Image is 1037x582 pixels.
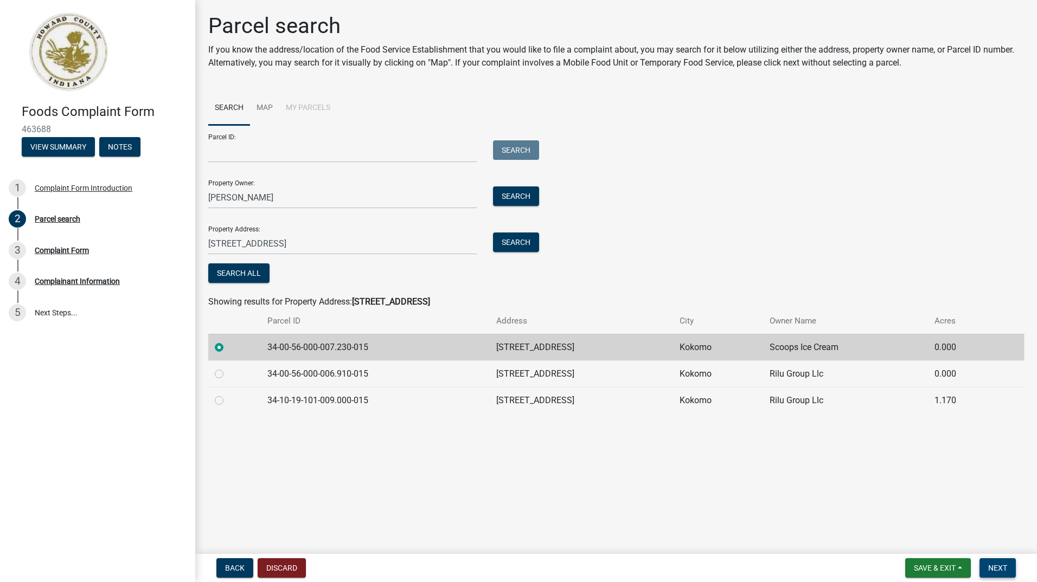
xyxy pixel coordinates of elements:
[980,558,1016,578] button: Next
[9,179,26,197] div: 1
[99,137,140,157] button: Notes
[490,387,673,413] td: [STREET_ADDRESS]
[22,124,174,134] span: 463688
[261,387,490,413] td: 34-10-19-101-009.000-015
[493,186,539,206] button: Search
[988,564,1007,572] span: Next
[914,564,956,572] span: Save & Exit
[673,360,764,387] td: Kokomo
[261,308,490,334] th: Parcel ID
[490,360,673,387] td: [STREET_ADDRESS]
[208,13,1024,39] h1: Parcel search
[9,242,26,259] div: 3
[35,277,120,285] div: Complainant Information
[928,360,998,387] td: 0.000
[22,137,95,157] button: View Summary
[928,308,998,334] th: Acres
[208,295,1024,308] div: Showing results for Property Address:
[225,564,245,572] span: Back
[673,334,764,360] td: Kokomo
[35,215,80,223] div: Parcel search
[673,387,764,413] td: Kokomo
[261,334,490,360] td: 34-00-56-000-007.230-015
[258,558,306,578] button: Discard
[9,304,26,321] div: 5
[208,91,250,126] a: Search
[493,232,539,252] button: Search
[99,143,140,152] wm-modal-confirm: Notes
[250,91,279,126] a: Map
[673,308,764,334] th: City
[493,140,539,160] button: Search
[763,387,928,413] td: Rilu Group Llc
[208,43,1024,69] p: If you know the address/location of the Food Service Establishment that you would like to file a ...
[905,558,971,578] button: Save & Exit
[261,360,490,387] td: 34-00-56-000-006.910-015
[928,334,998,360] td: 0.000
[763,360,928,387] td: Rilu Group Llc
[490,334,673,360] td: [STREET_ADDRESS]
[928,387,998,413] td: 1.170
[35,247,89,254] div: Complaint Form
[208,263,270,283] button: Search All
[763,308,928,334] th: Owner Name
[22,104,187,120] h4: Foods Complaint Form
[22,11,114,93] img: Howard County, Indiana
[9,210,26,228] div: 2
[9,273,26,290] div: 4
[763,334,928,360] td: Scoops Ice Cream
[22,143,95,152] wm-modal-confirm: Summary
[35,184,132,192] div: Complaint Form Introduction
[352,296,430,307] strong: [STREET_ADDRESS]
[216,558,253,578] button: Back
[490,308,673,334] th: Address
